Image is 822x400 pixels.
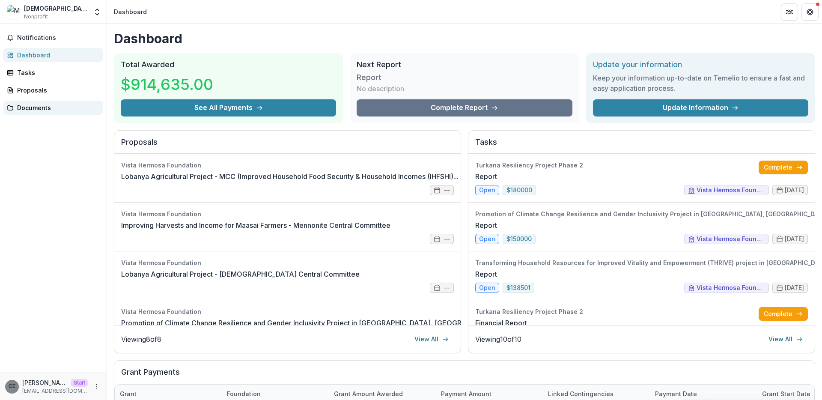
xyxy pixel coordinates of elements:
div: Documents [17,103,96,112]
img: Mennonite Central Committee [7,5,21,19]
a: Report [475,171,497,182]
div: Payment date [650,389,702,398]
a: Proposals [3,83,103,97]
a: Update Information [593,99,808,116]
div: Tasks [17,68,96,77]
a: View All [409,332,454,346]
p: No description [357,84,404,94]
a: Financial Report [475,318,527,328]
span: Nonprofit [24,13,48,21]
h2: Update your information [593,60,808,69]
a: Tasks [3,66,103,80]
a: Documents [3,101,103,115]
a: View All [763,332,808,346]
a: Improving Harvests and Income for Maasai Farmers - Mennonite Central Committee [121,220,390,230]
a: Complete Report [357,99,572,116]
a: Complete [759,307,808,321]
h2: Tasks [475,137,808,154]
div: Linked Contingencies [543,389,619,398]
span: Notifications [17,34,100,42]
h3: Keep your information up-to-date on Temelio to ensure a fast and easy application process. [593,73,808,93]
nav: breadcrumb [110,6,150,18]
h2: Next Report [357,60,572,69]
button: See All Payments [121,99,336,116]
p: Staff [71,379,88,387]
div: Grant start date [757,389,816,398]
a: Lobanya Agricultural Project - MCC (Improved Household Food Security & Household Incomes (IHFSHI)... [121,171,459,182]
a: Dashboard [3,48,103,62]
a: Complete [759,161,808,174]
div: [DEMOGRAPHIC_DATA] Central Committee [24,4,88,13]
p: [EMAIL_ADDRESS][DOMAIN_NAME] [22,387,88,395]
div: Grant [115,389,142,398]
h2: Grant Payments [121,367,808,384]
p: [PERSON_NAME] [22,378,68,387]
button: More [91,382,101,392]
button: Notifications [3,31,103,45]
a: Report [475,269,497,279]
h1: Dashboard [114,31,815,46]
p: Viewing 8 of 8 [121,334,161,344]
button: Partners [781,3,798,21]
h3: $914,635.00 [121,73,213,96]
button: Open entity switcher [91,3,103,21]
div: Proposals [17,86,96,95]
a: Promotion of Climate Change Resilience and Gender Inclusivity Project in [GEOGRAPHIC_DATA], [GEOG... [121,318,577,328]
div: Dashboard [17,51,96,60]
button: Get Help [801,3,819,21]
a: Lobanya Agricultural Project - [DEMOGRAPHIC_DATA] Central Committee [121,269,360,279]
h2: Total Awarded [121,60,336,69]
h2: Proposals [121,137,454,154]
div: Dashboard [114,7,147,16]
a: Report [475,220,497,230]
div: Chiji Eke [9,384,15,389]
div: Foundation [222,389,266,398]
div: Payment Amount [436,389,497,398]
p: Viewing 10 of 10 [475,334,521,344]
div: Grant amount awarded [329,389,408,398]
h3: Report [357,73,421,82]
